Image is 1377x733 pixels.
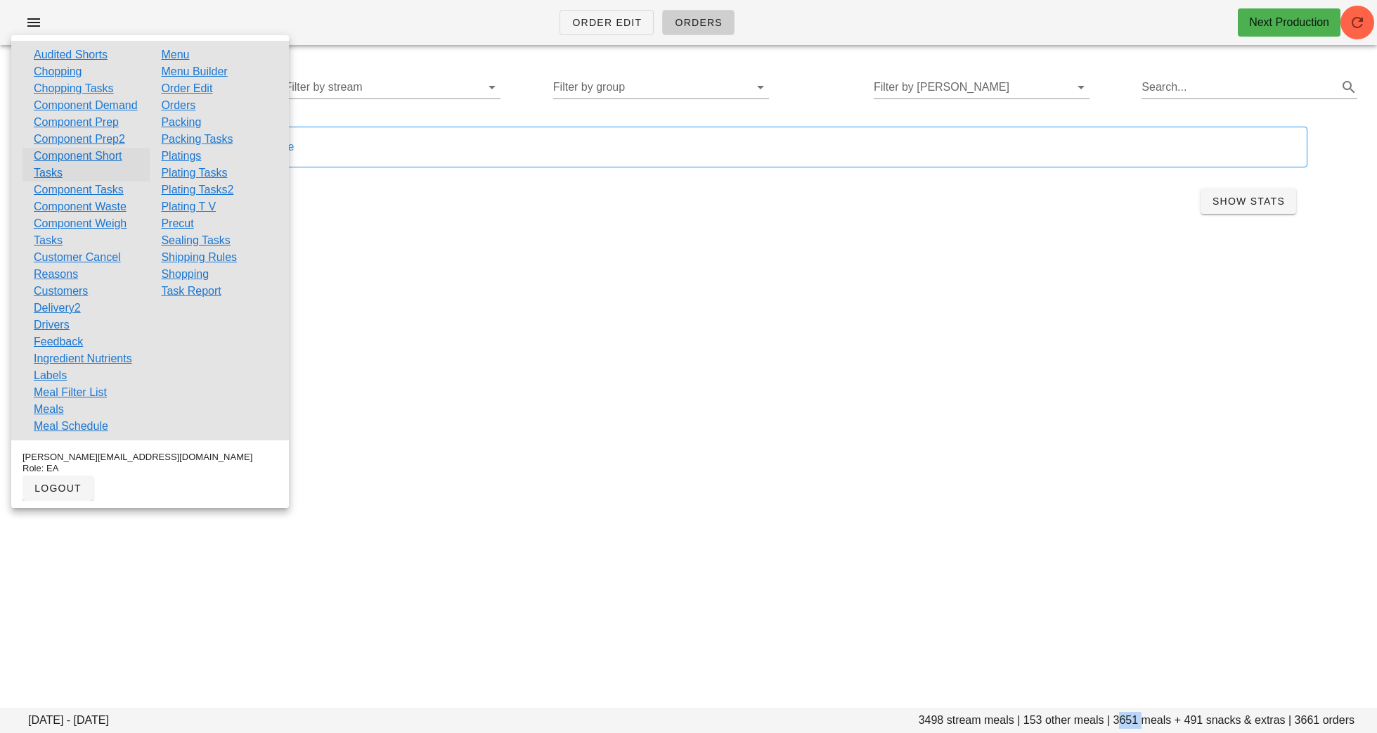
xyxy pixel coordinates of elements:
[1201,189,1296,214] button: Show Stats
[34,80,114,97] a: Chopping Tasks
[1212,196,1285,207] span: Show Stats
[34,114,119,131] a: Component Prep
[34,63,82,80] a: Chopping
[161,165,227,181] a: Plating Tasks
[571,17,642,28] span: Order Edit
[161,97,195,114] a: Orders
[560,10,654,35] a: Order Edit
[161,283,221,300] a: Task Report
[161,198,216,215] a: Plating T V
[1249,14,1329,31] div: Next Production
[34,215,138,249] a: Component Weigh Tasks
[34,46,108,63] a: Audited Shorts
[34,483,82,494] span: logout
[874,76,1090,98] div: Filter by [PERSON_NAME]
[22,476,93,501] button: logout
[34,367,67,384] a: Labels
[22,452,278,463] div: [PERSON_NAME][EMAIL_ADDRESS][DOMAIN_NAME]
[34,148,138,181] a: Component Short Tasks
[34,317,70,333] a: Drivers
[34,300,81,317] a: Delivery2
[34,401,64,418] a: Meals
[161,181,233,198] a: Plating Tasks2
[34,97,138,114] a: Component Demand
[34,350,132,367] a: Ingredient Nutrients
[161,266,209,283] a: Shopping
[161,46,189,63] a: Menu
[34,333,83,350] a: Feedback
[161,114,201,131] a: Packing
[34,131,125,148] a: Component Prep2
[34,181,124,198] a: Component Tasks
[161,232,230,249] a: Sealing Tasks
[161,131,233,148] a: Packing Tasks
[161,249,237,266] a: Shipping Rules
[674,17,723,28] span: Orders
[553,76,769,98] div: Filter by group
[34,283,88,300] a: Customers
[22,463,278,474] div: Role: EA
[285,76,500,98] div: Filter by stream
[161,63,227,80] a: Menu Builder
[34,384,107,401] a: Meal Filter List
[161,148,201,165] a: Platings
[34,418,108,435] a: Meal Schedule
[82,139,1295,155] div: Orders are hidden to improve performance
[662,10,735,35] a: Orders
[161,215,193,232] a: Precut
[34,198,127,215] a: Component Waste
[34,249,138,283] a: Customer Cancel Reasons
[161,80,212,97] a: Order Edit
